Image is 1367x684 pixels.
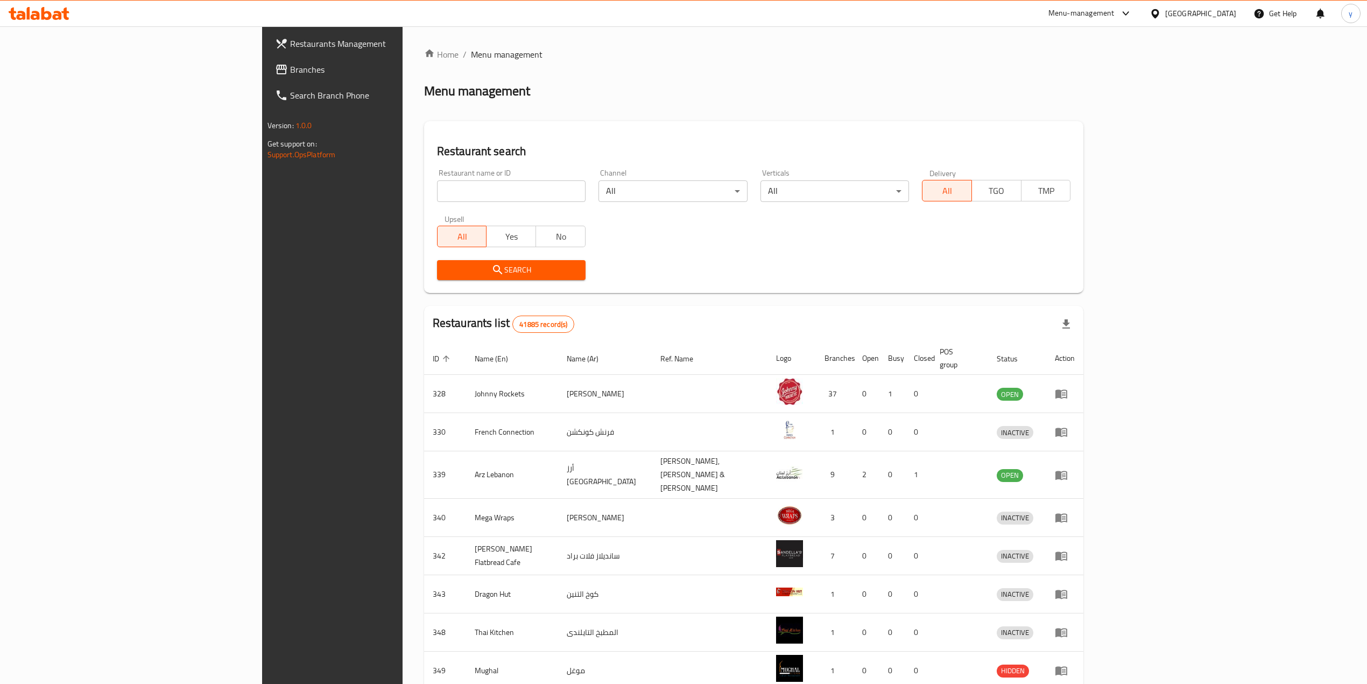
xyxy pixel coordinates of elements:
[491,229,532,245] span: Yes
[816,537,854,575] td: 7
[997,388,1023,401] span: OPEN
[1055,511,1075,524] div: Menu
[471,48,542,61] span: Menu management
[905,413,931,451] td: 0
[1055,387,1075,400] div: Menu
[1055,549,1075,562] div: Menu
[976,183,1017,199] span: TGO
[922,180,972,201] button: All
[776,416,803,443] img: French Connection
[1026,183,1067,199] span: TMP
[879,613,905,652] td: 0
[475,352,522,365] span: Name (En)
[512,316,574,333] div: Total records count
[437,226,487,247] button: All
[558,413,652,451] td: فرنش كونكشن
[854,375,879,413] td: 0
[535,226,586,247] button: No
[854,613,879,652] td: 0
[854,537,879,575] td: 0
[295,118,312,132] span: 1.0.0
[997,550,1033,563] div: INACTIVE
[652,451,767,499] td: [PERSON_NAME],[PERSON_NAME] & [PERSON_NAME]
[1021,180,1071,201] button: TMP
[558,537,652,575] td: سانديلاز فلات براد
[971,180,1021,201] button: TGO
[567,352,612,365] span: Name (Ar)
[1165,8,1236,19] div: [GEOGRAPHIC_DATA]
[905,537,931,575] td: 0
[854,499,879,537] td: 0
[905,613,931,652] td: 0
[905,575,931,613] td: 0
[290,37,482,50] span: Restaurants Management
[997,352,1032,365] span: Status
[997,588,1033,601] div: INACTIVE
[466,499,559,537] td: Mega Wraps
[879,499,905,537] td: 0
[513,319,574,330] span: 41885 record(s)
[1055,664,1075,677] div: Menu
[879,413,905,451] td: 0
[997,427,1033,439] span: INACTIVE
[266,82,490,108] a: Search Branch Phone
[997,665,1029,677] span: HIDDEN
[879,375,905,413] td: 1
[776,578,803,605] img: Dragon Hut
[879,537,905,575] td: 0
[660,352,707,365] span: Ref. Name
[558,613,652,652] td: المطبخ التايلندى
[997,469,1023,482] div: OPEN
[424,48,1084,61] nav: breadcrumb
[776,378,803,405] img: Johnny Rockets
[1349,8,1352,19] span: y
[854,413,879,451] td: 0
[767,342,816,375] th: Logo
[816,613,854,652] td: 1
[816,413,854,451] td: 1
[854,451,879,499] td: 2
[1046,342,1083,375] th: Action
[997,469,1023,481] span: OPEN
[905,342,931,375] th: Closed
[1055,626,1075,639] div: Menu
[816,575,854,613] td: 1
[442,229,483,245] span: All
[437,180,586,202] input: Search for restaurant name or ID..
[997,550,1033,562] span: INACTIVE
[290,63,482,76] span: Branches
[927,183,968,199] span: All
[816,499,854,537] td: 3
[558,375,652,413] td: [PERSON_NAME]
[466,375,559,413] td: Johnny Rockets
[879,451,905,499] td: 0
[776,540,803,567] img: Sandella's Flatbread Cafe
[266,57,490,82] a: Branches
[1055,588,1075,601] div: Menu
[816,342,854,375] th: Branches
[940,345,976,371] span: POS group
[905,499,931,537] td: 0
[760,180,909,202] div: All
[997,626,1033,639] div: INACTIVE
[997,588,1033,601] span: INACTIVE
[816,451,854,499] td: 9
[879,575,905,613] td: 0
[816,375,854,413] td: 37
[776,655,803,682] img: Mughal
[290,89,482,102] span: Search Branch Phone
[905,451,931,499] td: 1
[776,502,803,529] img: Mega Wraps
[433,315,575,333] h2: Restaurants list
[466,413,559,451] td: French Connection
[437,260,586,280] button: Search
[558,499,652,537] td: [PERSON_NAME]
[466,613,559,652] td: Thai Kitchen
[997,512,1033,524] span: INACTIVE
[776,459,803,486] img: Arz Lebanon
[1055,425,1075,438] div: Menu
[445,215,464,222] label: Upsell
[437,143,1071,159] h2: Restaurant search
